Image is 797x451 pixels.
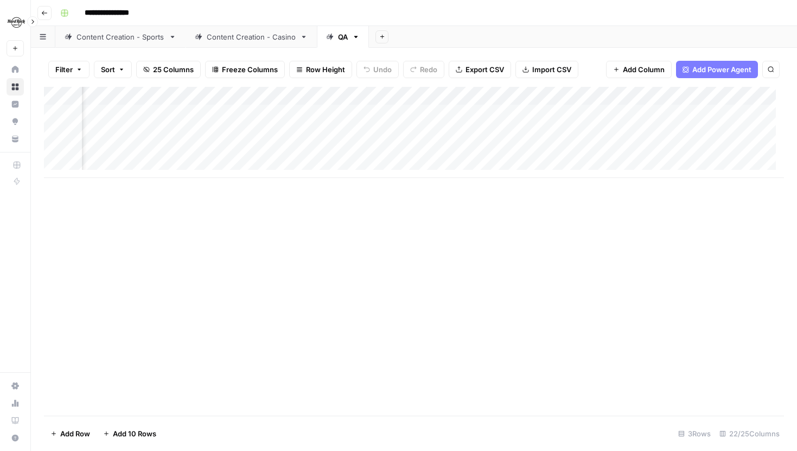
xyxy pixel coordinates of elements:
button: Import CSV [515,61,578,78]
a: Home [7,61,24,78]
button: Filter [48,61,90,78]
button: Redo [403,61,444,78]
a: Learning Hub [7,412,24,429]
button: Undo [356,61,399,78]
span: Freeze Columns [222,64,278,75]
span: Add Power Agent [692,64,751,75]
div: 22/25 Columns [715,425,784,442]
div: 3 Rows [674,425,715,442]
button: Workspace: Hard Rock Digital [7,9,24,36]
span: Add 10 Rows [113,428,156,439]
button: 25 Columns [136,61,201,78]
span: Add Column [623,64,665,75]
div: Content Creation - Sports [76,31,164,42]
span: Filter [55,64,73,75]
a: Insights [7,96,24,113]
span: Add Row [60,428,90,439]
button: Sort [94,61,132,78]
a: Your Data [7,130,24,148]
a: Opportunities [7,113,24,130]
span: Sort [101,64,115,75]
span: 25 Columns [153,64,194,75]
a: Content Creation - Sports [55,26,186,48]
a: Browse [7,78,24,96]
span: Redo [420,64,437,75]
a: QA [317,26,369,48]
button: Add 10 Rows [97,425,163,442]
span: Undo [373,64,392,75]
img: Hard Rock Digital Logo [7,12,26,32]
span: Row Height [306,64,345,75]
button: Row Height [289,61,352,78]
span: Import CSV [532,64,571,75]
button: Add Row [44,425,97,442]
button: Add Column [606,61,672,78]
a: Content Creation - Casino [186,26,317,48]
button: Freeze Columns [205,61,285,78]
button: Help + Support [7,429,24,447]
div: QA [338,31,348,42]
button: Add Power Agent [676,61,758,78]
div: Content Creation - Casino [207,31,296,42]
button: Export CSV [449,61,511,78]
span: Export CSV [466,64,504,75]
a: Usage [7,395,24,412]
a: Settings [7,377,24,395]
